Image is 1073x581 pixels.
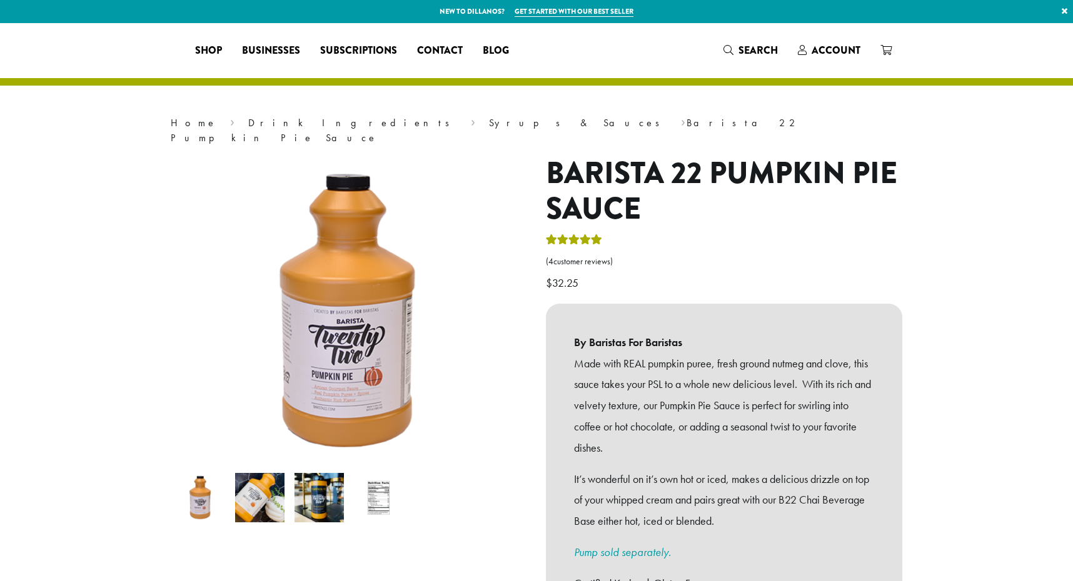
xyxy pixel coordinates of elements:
[713,40,788,61] a: Search
[546,276,552,290] span: $
[574,545,671,559] a: Pump sold separately.
[230,111,234,131] span: ›
[546,156,902,227] h1: Barista 22 Pumpkin Pie Sauce
[483,43,509,59] span: Blog
[176,473,225,522] img: Barista 22 Pumpkin Pie Sauce
[546,256,902,268] a: (4customer reviews)
[574,469,874,532] p: It’s wonderful on it’s own hot or iced, makes a delicious drizzle on top of your whipped cream an...
[171,116,217,129] a: Home
[417,43,463,59] span: Contact
[193,156,505,468] img: Barista 22 Pumpkin Pie Sauce
[471,111,475,131] span: ›
[242,43,300,59] span: Businesses
[681,111,685,131] span: ›
[195,43,222,59] span: Shop
[574,353,874,459] p: Made with REAL pumpkin puree, fresh ground nutmeg and clove, this sauce takes your PSL to a whole...
[546,276,582,290] bdi: 32.25
[574,332,874,353] b: By Baristas For Baristas
[248,116,458,129] a: Drink Ingredients
[812,43,860,57] span: Account
[235,473,285,522] img: Barista 22 Pumpkin Pie Sauce - Image 2
[295,473,344,522] img: Barista 22 Pumpkin Pie Sauce - Image 3
[354,473,403,522] img: Barista 22 Pumpkin Pie Sauce - Image 4
[489,116,668,129] a: Syrups & Sauces
[185,41,232,61] a: Shop
[548,256,553,267] span: 4
[738,43,778,57] span: Search
[515,6,633,17] a: Get started with our best seller
[546,232,602,251] div: Rated 5.00 out of 5
[171,116,902,146] nav: Breadcrumb
[320,43,397,59] span: Subscriptions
